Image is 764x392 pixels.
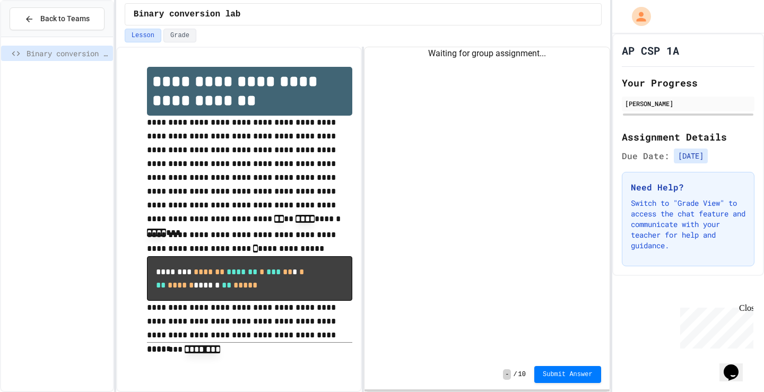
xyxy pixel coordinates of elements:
[621,4,654,29] div: My Account
[27,48,109,59] span: Binary conversion lab
[40,13,90,24] span: Back to Teams
[622,150,670,162] span: Due Date:
[534,366,601,383] button: Submit Answer
[125,29,161,42] button: Lesson
[134,8,241,21] span: Binary conversion lab
[622,129,754,144] h2: Assignment Details
[4,4,73,67] div: Chat with us now!Close
[631,181,745,194] h3: Need Help?
[543,370,593,379] span: Submit Answer
[631,198,745,251] p: Switch to "Grade View" to access the chat feature and communicate with your teacher for help and ...
[719,350,753,381] iframe: chat widget
[364,47,609,60] div: Waiting for group assignment...
[10,7,105,30] button: Back to Teams
[622,75,754,90] h2: Your Progress
[622,43,679,58] h1: AP CSP 1A
[503,369,511,380] span: -
[518,370,526,379] span: 10
[676,303,753,349] iframe: chat widget
[513,370,517,379] span: /
[674,149,708,163] span: [DATE]
[625,99,751,108] div: [PERSON_NAME]
[163,29,196,42] button: Grade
